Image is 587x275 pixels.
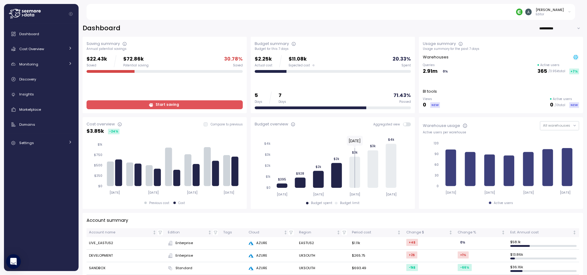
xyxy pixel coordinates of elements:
tspan: [DATE] [523,191,534,195]
div: Est. Annual cost [510,230,571,235]
p: 71.43 % [393,91,411,100]
div: Active users [494,201,513,205]
td: $693.49 [349,262,404,275]
th: CloudNot sorted [246,228,296,237]
th: Change $Not sorted [404,228,455,237]
th: RegionNot sorted [296,228,349,237]
div: Budget spent [311,201,332,205]
div: Not sorted [283,230,288,235]
div: [PERSON_NAME] [536,7,564,12]
div: Period cost [352,230,396,235]
div: Account name [89,230,152,235]
div: +7 % [569,69,579,74]
p: BI tools [423,88,437,95]
tspan: $3k [370,144,376,148]
div: +2 $ [406,251,417,258]
tspan: [DATE] [148,191,159,195]
tspan: $928 [296,171,304,175]
span: Dashboard [19,32,39,36]
p: Warehouses [423,54,449,60]
p: 2.91m [423,67,437,76]
tspan: 90 [434,152,439,156]
p: Queries [423,63,449,67]
tspan: $500 [94,163,102,167]
span: Enterprise [175,240,193,246]
div: Usage summary for the past 7 days [423,47,579,51]
div: Edition [168,230,207,235]
div: +4 $ [406,239,418,246]
div: Warehouse usage [423,123,460,129]
div: Budget summary [255,41,289,47]
div: Not sorted [208,230,212,235]
div: AZURE [249,253,294,258]
button: Collapse navigation [67,12,75,16]
tspan: 0 [437,184,439,188]
p: 0 [550,101,553,109]
p: / 0 total [555,103,565,107]
div: Saved [233,63,243,68]
div: Cost [178,201,185,205]
a: Marketplace [6,103,76,116]
text: [DATE] [349,138,361,143]
td: SANDBOX [87,262,165,275]
td: LIVE_EASTUS2 [87,237,165,250]
p: Compare to previous [211,122,243,127]
div: Actual cost [255,63,272,68]
tspan: [DATE] [313,192,324,196]
tspan: $3k [265,153,271,157]
p: Account summary [87,217,128,224]
div: Open Intercom Messenger [6,254,21,269]
div: Days [255,100,262,104]
th: EditionNot sorted [165,228,220,237]
p: 5 [255,91,262,100]
div: 0 % [441,69,449,74]
p: Active users [540,63,559,67]
tspan: $750 [94,153,102,157]
div: Region [299,230,336,235]
div: -1k $ [406,264,418,271]
img: 689adfd76a9d17b9213495f1.PNG [516,9,522,15]
span: Insights [19,92,34,97]
p: / 3.95k total [548,69,565,73]
a: Cost Overview [6,43,76,55]
div: Days [279,100,286,104]
div: AZURE [249,266,294,271]
th: Change %Not sorted [455,228,508,237]
a: Dashboard [6,28,76,40]
p: Views [423,97,440,101]
p: 0 [423,101,426,109]
td: UKSOUTH [296,262,349,275]
td: EASTUS2 [296,237,349,250]
a: Monitoring [6,58,76,70]
div: Not sorted [152,230,157,235]
td: $1.11k [349,237,404,250]
div: Not sorted [572,230,577,235]
a: Discovery [6,73,76,85]
p: Active users [553,97,572,101]
div: +1 % [458,251,469,258]
tspan: $2k [265,164,271,168]
p: $22.43k [87,55,107,63]
tspan: [DATE] [109,191,120,195]
td: UKSOUTH [296,250,349,262]
tspan: $3k [352,151,357,154]
tspan: $1k [98,143,102,147]
span: Settings [19,140,34,145]
span: Start saving [156,101,179,109]
a: Settings [6,137,76,149]
span: Standard [175,266,192,271]
p: 30.78 % [224,55,243,63]
div: Change % [458,230,500,235]
tspan: [DATE] [349,192,360,196]
div: Budget overview [255,121,288,127]
th: Period costNot sorted [349,228,404,237]
p: 20.33 % [393,55,411,63]
tspan: [DATE] [187,191,198,195]
td: DEVELOPMENT [87,250,165,262]
div: Saving summary [87,41,120,47]
button: All warehouses [540,121,579,130]
tspan: $0 [266,186,271,190]
td: $ 13.86k [508,250,579,262]
a: Start saving [87,100,243,109]
p: $72.86k [123,55,149,63]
